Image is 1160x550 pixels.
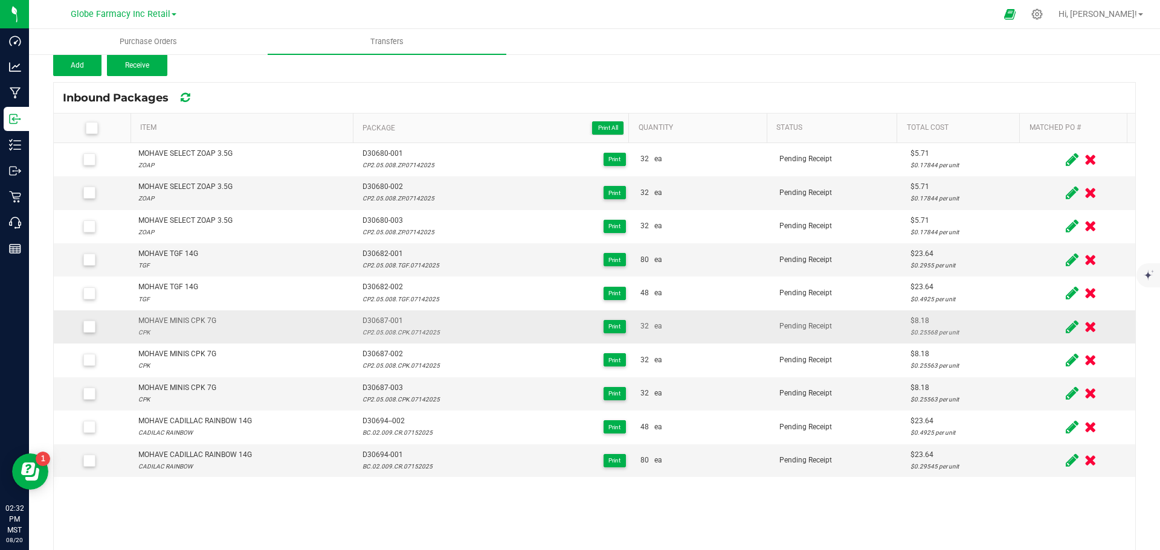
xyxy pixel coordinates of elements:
span: D30687-002 [362,348,440,360]
span: Hi, [PERSON_NAME]! [1058,9,1137,19]
inline-svg: Manufacturing [9,87,21,99]
a: Matched PO #Sortable [1029,123,1123,133]
div: $0.17844 per unit [910,193,1020,204]
a: Total CostSortable [907,123,1015,133]
inline-svg: Inventory [9,139,21,151]
span: D30687-003 [362,382,440,394]
div: MOHAVE TGF 14G [138,248,198,260]
div: MOHAVE SELECT ZOAP 3.5G [138,148,233,159]
span: 32 [640,354,649,366]
div: CP2.05.008.ZP.07142025 [362,193,434,204]
span: Purchase Orders [103,36,193,47]
div: BC.02.009.CR.07152025 [362,427,433,438]
div: $23.64 [910,281,1020,293]
div: $8.18 [910,348,1020,360]
div: CADILAC RAINBOW [138,427,252,438]
div: MOHAVE MINIS CPK 7G [138,348,216,360]
span: Print All [598,124,618,131]
span: 48 [640,287,649,299]
div: MOHAVE CADILLAC RAINBOW 14G [138,415,252,427]
div: CP2.05.008.TGF.07142025 [362,260,439,271]
button: Print [604,353,626,366]
div: MOHAVE MINIS CPK 7G [138,382,216,394]
span: ea [654,153,662,165]
button: Print [604,153,626,166]
span: Pending Receipt [779,188,832,197]
div: CP2.05.008.CPK.07142025 [362,394,440,405]
span: ea [654,455,662,466]
span: Print [608,190,620,196]
div: ZOAP [138,193,233,204]
span: Print [608,223,620,229]
span: Print [608,424,620,430]
div: CADILAC RAINBOW [138,461,252,472]
p: 02:32 PM MST [5,503,24,536]
submit-button: Receive inventory against this transfer [107,54,173,76]
div: ZOAP [138,226,233,238]
div: CPK [138,327,216,338]
div: $5.71 [910,181,1020,193]
div: MOHAVE SELECT ZOAP 3.5G [138,215,233,226]
span: Print [608,323,620,330]
div: MOHAVE MINIS CPK 7G [138,315,216,327]
div: $0.25563 per unit [910,394,1020,405]
div: CPK [138,394,216,405]
div: CP2.05.008.ZP.07142025 [362,159,434,171]
span: 32 [640,321,649,332]
div: $8.18 [910,382,1020,394]
div: $23.64 [910,449,1020,461]
div: ZOAP [138,159,233,171]
span: Pending Receipt [779,389,832,397]
span: ea [654,421,662,433]
p: 08/20 [5,536,24,545]
div: MOHAVE CADILLAC RAINBOW 14G [138,449,252,461]
span: Pending Receipt [779,155,832,163]
span: Print [608,257,620,263]
span: 32 [640,153,649,165]
a: PackagePrint AllSortable [362,121,624,135]
span: Print [608,457,620,464]
span: Globe Farmacy Inc Retail [71,9,170,19]
span: Print [608,357,620,363]
button: Print [604,220,626,233]
span: ea [654,354,662,366]
div: TGF [138,260,198,271]
button: Add [53,54,101,76]
div: $0.4925 per unit [910,293,1020,305]
inline-svg: Outbound [9,165,21,177]
span: Pending Receipt [779,255,832,264]
span: 80 [640,254,649,266]
span: ea [654,388,662,399]
span: ea [654,254,662,266]
iframe: Resource center unread badge [36,452,50,466]
a: ItemSortable [140,123,348,133]
span: D30694-001 [362,449,433,461]
span: Pending Receipt [779,222,832,230]
span: 32 [640,220,649,232]
inline-svg: Call Center [9,217,21,229]
span: 32 [640,388,649,399]
inline-svg: Retail [9,191,21,203]
div: CPK [138,360,216,371]
span: D30687-001 [362,315,440,327]
div: $0.25568 per unit [910,327,1020,338]
span: ea [654,187,662,199]
span: Pending Receipt [779,322,832,330]
div: Inbound Packages [63,88,211,108]
button: Print All [592,121,623,135]
div: MOHAVE SELECT ZOAP 3.5G [138,181,233,193]
span: D30680-002 [362,181,434,193]
span: D30694--002 [362,415,433,427]
span: Print [608,290,620,296]
div: $0.4925 per unit [910,427,1020,438]
button: Print [604,253,626,266]
span: Pending Receipt [779,356,832,364]
button: Print [604,454,626,467]
span: Transfers [354,36,420,47]
button: Print [604,186,626,199]
div: MOHAVE TGF 14G [138,281,198,293]
span: Print [608,156,620,162]
button: Print [604,420,626,433]
inline-svg: Analytics [9,61,21,73]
